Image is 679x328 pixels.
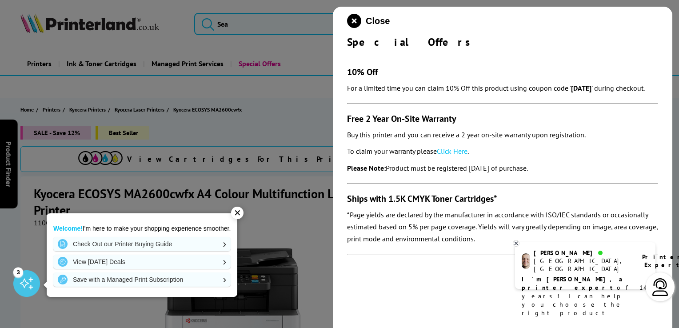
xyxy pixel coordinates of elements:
[347,145,658,157] p: To claim your warranty please .
[347,66,658,78] h3: 10% Off
[13,267,23,277] div: 3
[53,255,231,269] a: View [DATE] Deals
[522,253,530,269] img: ashley-livechat.png
[571,84,591,92] strong: [DATE]
[347,113,658,124] h3: Free 2 Year On-Site Warranty
[534,257,631,273] div: [GEOGRAPHIC_DATA], [GEOGRAPHIC_DATA]
[231,207,244,219] div: ✕
[347,14,390,28] button: close modal
[53,272,231,287] a: Save with a Managed Print Subscription
[366,16,390,26] span: Close
[522,275,649,317] p: of 14 years! I can help you choose the right product
[53,237,231,251] a: Check Out our Printer Buying Guide
[437,147,467,156] a: Click Here
[522,275,625,292] b: I'm [PERSON_NAME], a printer expert
[347,35,658,49] div: Special Offers
[347,210,658,243] em: *Page yields are declared by the manufacturer in accordance with ISO/IEC standards or occasionall...
[347,164,386,172] strong: Please Note:
[347,129,658,141] p: Buy this printer and you can receive a 2 year on-site warranty upon registration.
[347,193,658,204] h3: Ships with 1.5K CMYK Toner Cartridges*
[534,249,631,257] div: [PERSON_NAME]
[651,278,669,296] img: user-headset-light.svg
[347,162,658,174] p: Product must be registered [DATE] of purchase.
[347,82,658,94] p: For a limited time you can claim 10% Off this product using coupon code ' ' during checkout.
[53,225,83,232] strong: Welcome!
[53,224,231,232] p: I'm here to make your shopping experience smoother.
